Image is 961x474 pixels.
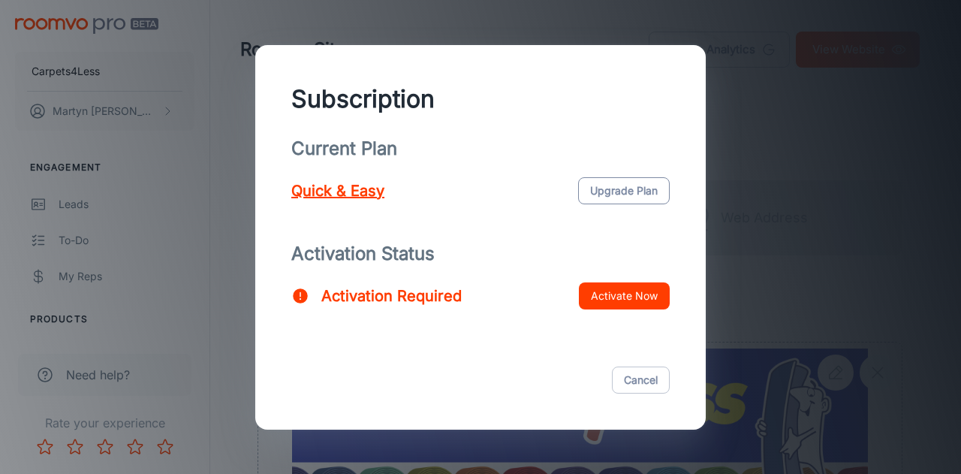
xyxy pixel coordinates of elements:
p: Activation Required [321,285,462,307]
p: Quick & Easy [291,180,384,202]
button: Upgrade Plan [578,177,670,204]
p: Activation Status [291,240,670,267]
div: Subscription [291,81,670,117]
button: Cancel [612,367,670,394]
button: Activate Now [579,282,670,309]
p: Current Plan [291,135,670,162]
